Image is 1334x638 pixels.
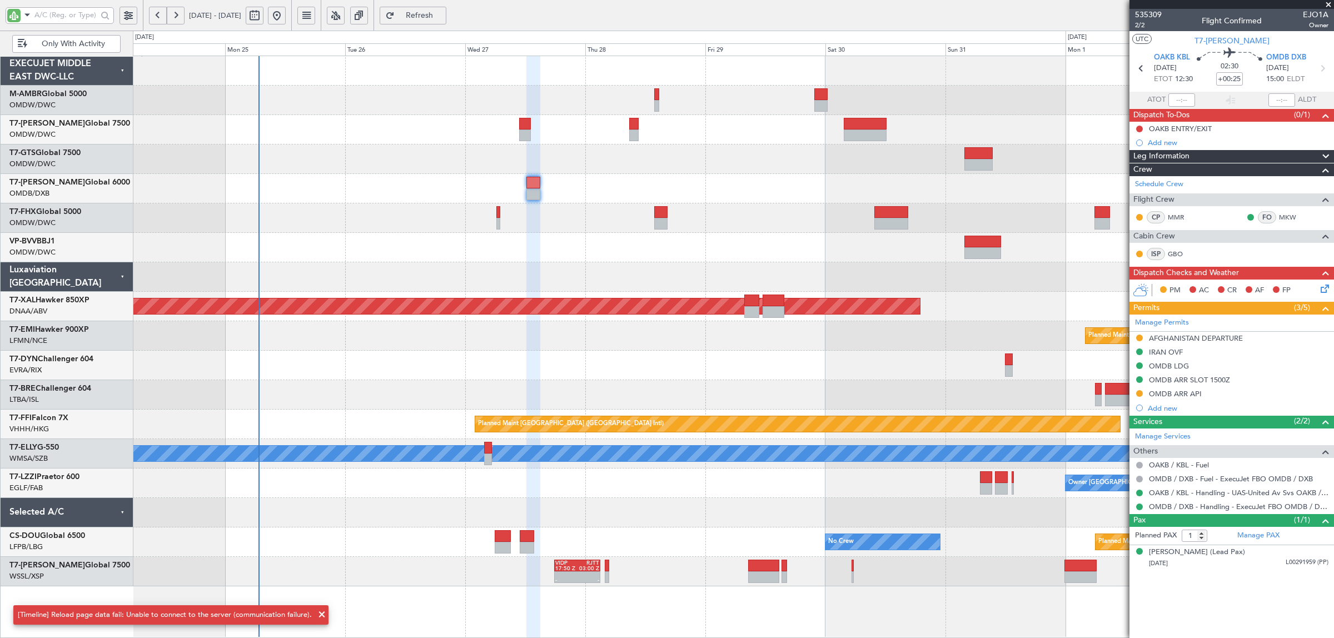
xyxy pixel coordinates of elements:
div: No Crew [828,534,854,550]
a: OAKB / KBL - Fuel [1149,460,1209,470]
div: VIDP [555,560,578,566]
span: AF [1255,285,1264,296]
span: T7-LZZI [9,473,37,481]
span: VP-BVV [9,237,37,245]
span: Services [1133,416,1162,428]
div: Planned Maint Chester [1088,327,1152,344]
span: Owner [1303,21,1328,30]
div: OMDB ARR API [1149,389,1202,398]
div: FO [1258,211,1276,223]
div: Owner [GEOGRAPHIC_DATA] ([GEOGRAPHIC_DATA]) [1068,475,1222,491]
input: A/C (Reg. or Type) [34,7,97,23]
a: LFMN/NCE [9,336,47,346]
span: Cabin Crew [1133,230,1175,243]
span: 2/2 [1135,21,1162,30]
div: Sat 30 [825,43,945,57]
div: Add new [1148,403,1328,413]
div: - [555,577,578,583]
a: OMDW/DWC [9,218,56,228]
span: CR [1227,285,1237,296]
a: DNAA/ABV [9,306,47,316]
span: T7-[PERSON_NAME] [1194,35,1270,47]
a: T7-FHXGlobal 5000 [9,208,81,216]
button: Only With Activity [12,35,121,53]
div: Flight Confirmed [1202,15,1262,27]
span: L00291959 (PP) [1286,558,1328,567]
a: OMDW/DWC [9,100,56,110]
a: OMDB/DXB [9,188,49,198]
a: T7-[PERSON_NAME]Global 7500 [9,119,130,127]
span: OAKB KBL [1154,52,1190,63]
a: WMSA/SZB [9,453,48,463]
span: [DATE] [1266,63,1289,74]
div: [DATE] [135,33,154,42]
div: Add new [1148,138,1328,147]
a: OMDW/DWC [9,159,56,169]
div: OMDB ARR SLOT 1500Z [1149,375,1230,385]
span: EJO1A [1303,9,1328,21]
a: Manage Permits [1135,317,1189,328]
a: T7-LZZIPraetor 600 [9,473,79,481]
a: T7-[PERSON_NAME]Global 7500 [9,561,130,569]
span: Only With Activity [29,40,117,48]
a: LTBA/ISL [9,395,39,405]
span: [DATE] [1154,63,1177,74]
span: Refresh [397,12,442,19]
div: Wed 27 [465,43,585,57]
span: M-AMBR [9,90,42,98]
a: EGLF/FAB [9,483,43,493]
a: T7-DYNChallenger 604 [9,355,93,363]
div: RJTT [577,560,599,566]
input: --:-- [1168,93,1195,107]
span: T7-DYN [9,355,38,363]
span: (2/2) [1294,415,1310,427]
div: Planned Maint [GEOGRAPHIC_DATA] ([GEOGRAPHIC_DATA] Intl) [478,416,664,432]
span: Dispatch Checks and Weather [1133,267,1239,280]
div: Mon 1 [1066,43,1186,57]
span: 12:30 [1175,74,1193,85]
div: Fri 29 [705,43,825,57]
div: ISP [1147,248,1165,260]
div: Planned Maint [GEOGRAPHIC_DATA] ([GEOGRAPHIC_DATA]) [1098,534,1273,550]
span: Leg Information [1133,150,1189,163]
a: OMDW/DWC [9,247,56,257]
span: Pax [1133,514,1146,527]
a: VP-BVVBBJ1 [9,237,55,245]
a: MKW [1279,212,1304,222]
a: T7-XALHawker 850XP [9,296,89,304]
a: T7-ELLYG-550 [9,443,59,451]
span: Others [1133,445,1158,458]
span: CS-DOU [9,532,40,540]
a: EVRA/RIX [9,365,42,375]
a: Manage PAX [1237,530,1280,541]
span: OMDB DXB [1266,52,1306,63]
div: Mon 25 [225,43,345,57]
span: AC [1199,285,1209,296]
a: T7-FFIFalcon 7X [9,414,68,422]
span: 15:00 [1266,74,1284,85]
span: FP [1282,285,1291,296]
div: Tue 26 [345,43,465,57]
span: PM [1169,285,1181,296]
div: CP [1147,211,1165,223]
span: T7-XAL [9,296,36,304]
button: UTC [1132,34,1152,44]
span: 535309 [1135,9,1162,21]
a: OAKB / KBL - Handling - UAS-United Av Svs OAKB / KBL [1149,488,1328,497]
span: T7-[PERSON_NAME] [9,178,85,186]
label: Planned PAX [1135,530,1177,541]
a: M-AMBRGlobal 5000 [9,90,87,98]
span: T7-BRE [9,385,36,392]
span: T7-FFI [9,414,32,422]
span: ELDT [1287,74,1305,85]
a: OMDW/DWC [9,129,56,139]
span: T7-GTS [9,149,36,157]
span: T7-FHX [9,208,36,216]
span: (0/1) [1294,109,1310,121]
div: Sun 31 [945,43,1066,57]
span: T7-[PERSON_NAME] [9,561,85,569]
a: T7-BREChallenger 604 [9,385,91,392]
div: Thu 28 [585,43,705,57]
span: ALDT [1298,94,1316,106]
span: T7-[PERSON_NAME] [9,119,85,127]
